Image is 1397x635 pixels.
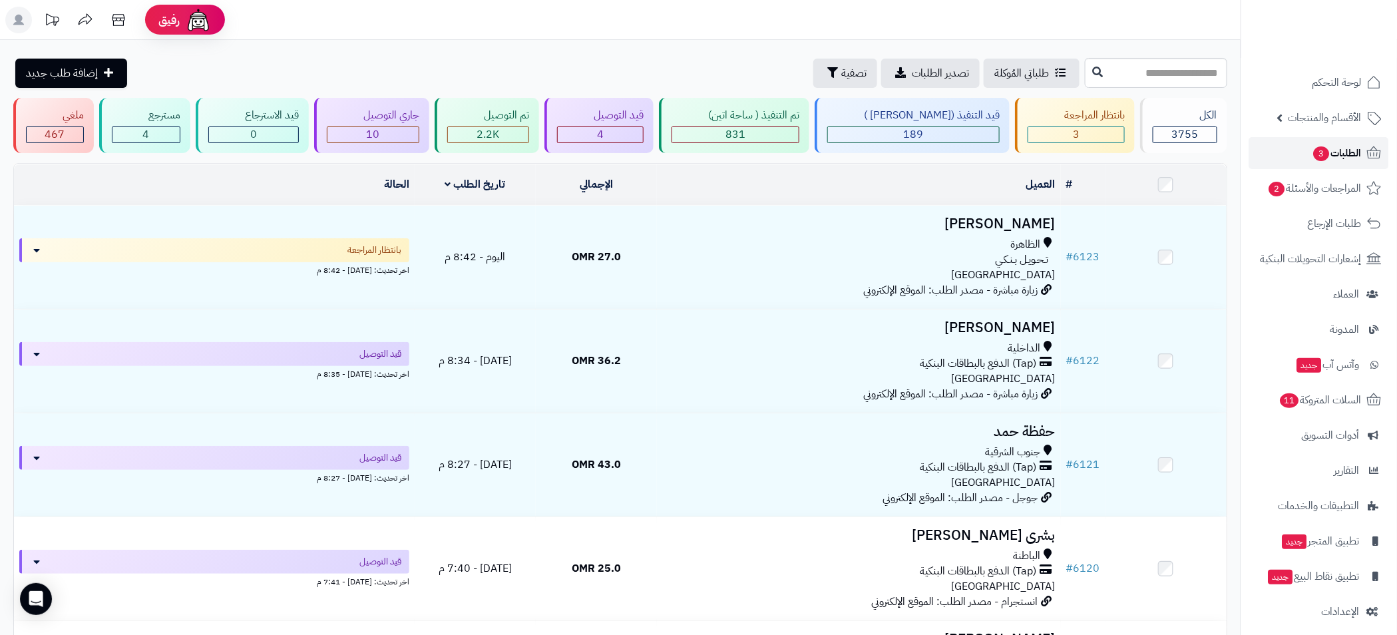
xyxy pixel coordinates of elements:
[996,252,1049,268] span: تـحـويـل بـنـكـي
[872,594,1038,610] span: انستجرام - مصدر الطلب: الموقع الإلكتروني
[445,249,505,265] span: اليوم - 8:42 م
[1296,355,1360,374] span: وآتس آب
[572,560,621,576] span: 25.0 OMR
[1302,426,1360,445] span: أدوات التسويق
[1153,108,1217,123] div: الكل
[193,98,311,153] a: قيد الاسترجاع 0
[662,424,1056,439] h3: حفظة حمد
[952,475,1056,491] span: [GEOGRAPHIC_DATA]
[1066,457,1074,473] span: #
[812,98,1012,153] a: قيد التنفيذ ([PERSON_NAME] ) 189
[841,65,867,81] span: تصفية
[984,59,1080,88] a: طلباتي المُوكلة
[11,98,97,153] a: ملغي 467
[447,108,529,123] div: تم التوصيل
[1249,525,1389,557] a: تطبيق المتجرجديد
[1281,532,1360,550] span: تطبيق المتجر
[359,347,401,361] span: قيد التوصيل
[672,127,799,142] div: 831
[1066,353,1100,369] a: #6122
[920,564,1037,579] span: (Tap) الدفع بالبطاقات البنكية
[1261,250,1362,268] span: إشعارات التحويلات البنكية
[572,249,621,265] span: 27.0 OMR
[445,176,506,192] a: تاريخ الطلب
[1249,243,1389,275] a: إشعارات التحويلات البنكية
[112,127,180,142] div: 4
[920,460,1037,475] span: (Tap) الدفع بالبطاقات البنكية
[725,126,745,142] span: 831
[1066,560,1074,576] span: #
[26,65,98,81] span: إضافة طلب جديد
[477,126,500,142] span: 2.2K
[662,216,1056,232] h3: [PERSON_NAME]
[439,457,512,473] span: [DATE] - 8:27 م
[952,578,1056,594] span: [GEOGRAPHIC_DATA]
[1066,249,1074,265] span: #
[986,445,1041,460] span: جنوب الشرقية
[597,126,604,142] span: 4
[580,176,613,192] a: الإجمالي
[1249,314,1389,345] a: المدونة
[19,366,409,380] div: اخر تحديث: [DATE] - 8:35 م
[15,59,127,88] a: إضافة طلب جديد
[27,127,83,142] div: 467
[327,127,419,142] div: 10
[327,108,419,123] div: جاري التوصيل
[864,386,1038,402] span: زيارة مباشرة - مصدر الطلب: الموقع الإلكتروني
[912,65,969,81] span: تصدير الطلبات
[26,108,84,123] div: ملغي
[208,108,299,123] div: قيد الاسترجاع
[35,7,69,37] a: تحديثات المنصة
[1066,176,1073,192] a: #
[572,353,621,369] span: 36.2 OMR
[864,282,1038,298] span: زيارة مباشرة - مصدر الطلب: الموقع الإلكتروني
[1334,461,1360,480] span: التقارير
[439,560,512,576] span: [DATE] - 7:40 م
[19,470,409,484] div: اخر تحديث: [DATE] - 8:27 م
[1289,108,1362,127] span: الأقسام والمنتجات
[1172,126,1199,142] span: 3755
[1283,534,1307,549] span: جديد
[1308,214,1362,233] span: طلبات الإرجاع
[920,356,1037,371] span: (Tap) الدفع بالبطاقات البنكية
[1312,144,1362,162] span: الطلبات
[1268,179,1362,198] span: المراجعات والأسئلة
[952,371,1056,387] span: [GEOGRAPHIC_DATA]
[1249,560,1389,592] a: تطبيق نقاط البيعجديد
[557,108,644,123] div: قيد التوصيل
[828,127,999,142] div: 189
[1028,108,1125,123] div: بانتظار المراجعة
[883,490,1038,506] span: جوجل - مصدر الطلب: الموقع الإلكتروني
[558,127,643,142] div: 4
[1012,98,1137,153] a: بانتظار المراجعة 3
[1008,341,1041,356] span: الداخلية
[662,528,1056,543] h3: بشرى [PERSON_NAME]
[1281,393,1299,408] span: 11
[1297,358,1322,373] span: جديد
[1028,127,1124,142] div: 3
[20,583,52,615] div: Open Intercom Messenger
[1026,176,1056,192] a: العميل
[1279,391,1362,409] span: السلات المتروكة
[1249,172,1389,204] a: المراجعات والأسئلة2
[1306,10,1384,38] img: logo-2.png
[1137,98,1230,153] a: الكل3755
[1073,126,1080,142] span: 3
[1314,146,1330,161] span: 3
[1279,497,1360,515] span: التطبيقات والخدمات
[1249,349,1389,381] a: وآتس آبجديد
[1249,490,1389,522] a: التطبيقات والخدمات
[311,98,432,153] a: جاري التوصيل 10
[827,108,1000,123] div: قيد التنفيذ ([PERSON_NAME] )
[1249,208,1389,240] a: طلبات الإرجاع
[432,98,542,153] a: تم التوصيل 2.2K
[1269,570,1293,584] span: جديد
[1249,596,1389,628] a: الإعدادات
[158,12,180,28] span: رفيق
[1249,455,1389,487] a: التقارير
[672,108,799,123] div: تم التنفيذ ( ساحة اتين)
[1312,73,1362,92] span: لوحة التحكم
[1249,137,1389,169] a: الطلبات3
[994,65,1049,81] span: طلباتي المُوكلة
[656,98,812,153] a: تم التنفيذ ( ساحة اتين) 831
